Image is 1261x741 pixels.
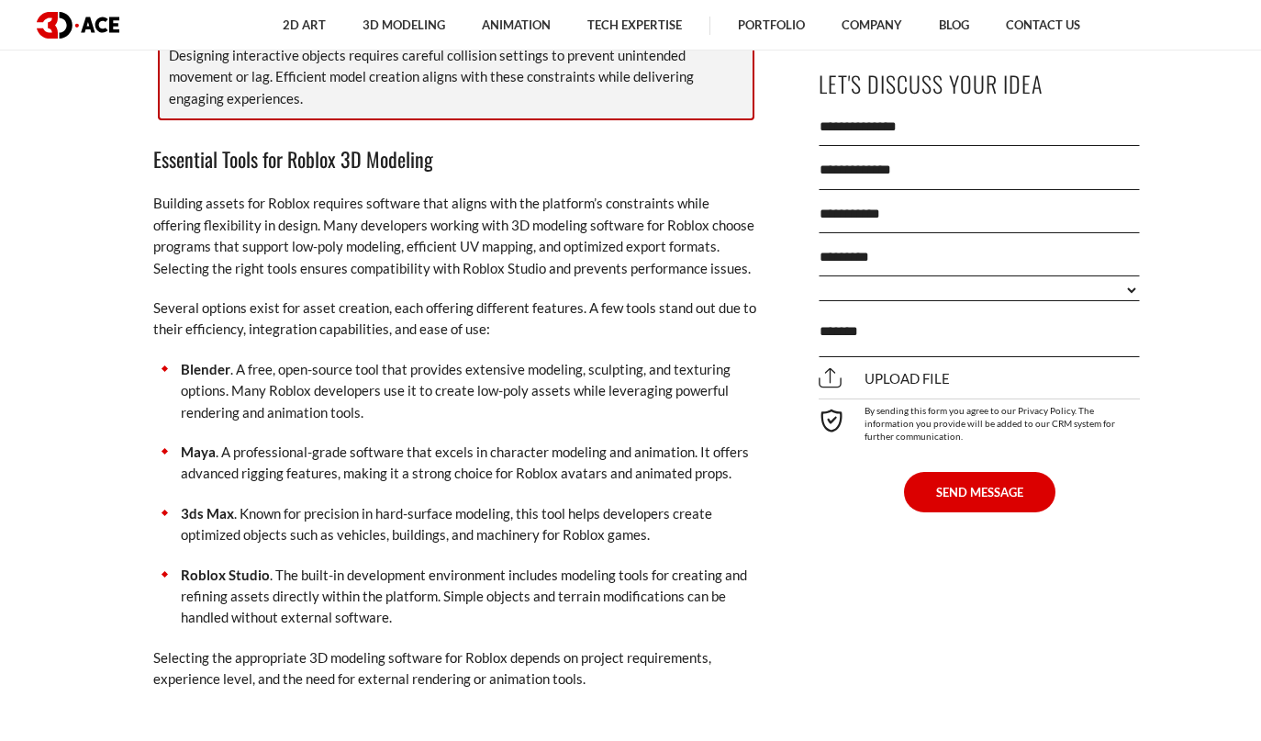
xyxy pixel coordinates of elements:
[819,370,950,387] span: Upload file
[904,472,1055,512] button: SEND MESSAGE
[181,503,759,546] p: . Known for precision in hard-surface modeling, this tool helps developers create optimized objec...
[153,143,759,174] h3: Essential Tools for Roblox 3D Modeling
[181,505,234,522] strong: 3ds Max
[169,2,743,109] p: Physics implementation sets Roblox apart as well. Unlike other engines supporting complex rigid b...
[181,442,759,485] p: . A professional-grade software that excels in character modeling and animation. It offers advanc...
[819,399,1140,443] div: By sending this form you agree to our Privacy Policy. The information you provide will be added t...
[819,63,1140,105] p: Let's Discuss Your Idea
[181,567,270,583] strong: Roblox Studio
[153,298,759,341] p: Several options exist for asset creation, each offering different features. A few tools stand out...
[181,443,216,460] strong: Maya
[153,647,759,690] p: Selecting the appropriate 3D modeling software for Roblox depends on project requirements, experi...
[181,565,759,629] p: . The built-in development environment includes modeling tools for creating and refining assets d...
[37,12,119,39] img: logo dark
[153,193,759,279] p: Building assets for Roblox requires software that aligns with the platform’s constraints while of...
[181,361,230,377] strong: Blender
[181,359,759,423] p: . A free, open-source tool that provides extensive modeling, sculpting, and texturing options. Ma...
